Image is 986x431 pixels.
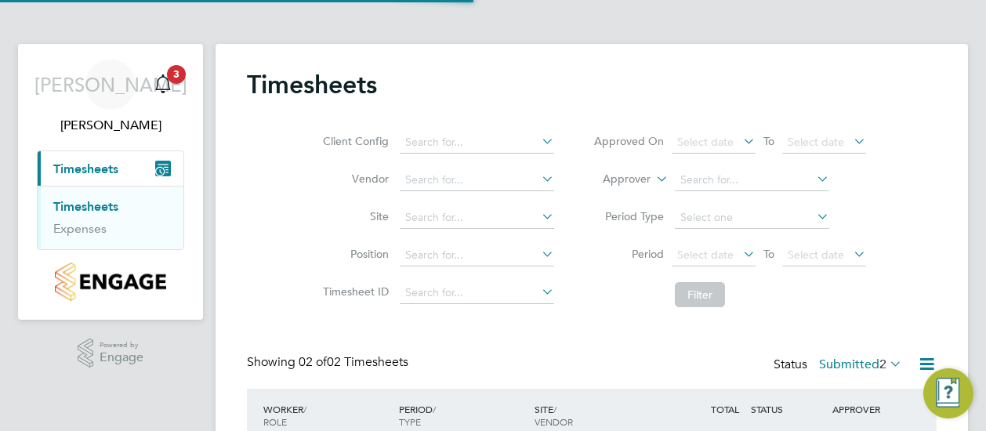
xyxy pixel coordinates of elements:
button: Engage Resource Center [923,368,973,418]
label: Vendor [318,172,389,186]
label: Approver [580,172,651,187]
img: countryside-properties-logo-retina.png [55,263,165,301]
input: Select one [675,207,829,229]
span: / [553,403,556,415]
span: [PERSON_NAME] [34,74,187,95]
span: Select date [677,248,734,262]
label: Site [318,209,389,223]
div: Status [774,354,905,376]
span: / [433,403,436,415]
label: Timesheet ID [318,284,389,299]
label: Approved On [593,134,664,148]
input: Search for... [675,169,829,191]
input: Search for... [400,207,554,229]
div: STATUS [747,395,828,423]
span: ROLE [263,415,287,428]
a: Go to home page [37,263,184,301]
span: 02 of [299,354,327,370]
div: Timesheets [38,186,183,249]
span: VENDOR [535,415,573,428]
span: To [759,244,779,264]
span: 02 Timesheets [299,354,408,370]
label: Client Config [318,134,389,148]
nav: Main navigation [18,44,203,320]
input: Search for... [400,282,554,304]
input: Search for... [400,244,554,266]
div: Showing [247,354,411,371]
span: To [759,131,779,151]
span: TOTAL [711,403,739,415]
span: / [303,403,306,415]
a: Expenses [53,221,107,236]
span: Powered by [100,339,143,352]
span: Select date [788,248,844,262]
a: Timesheets [53,199,118,214]
div: APPROVER [828,395,910,423]
span: 3 [167,65,186,84]
a: Powered byEngage [78,339,144,368]
span: Engage [100,351,143,364]
span: Timesheets [53,161,118,176]
a: 3 [147,60,179,110]
label: Period [593,247,664,261]
label: Position [318,247,389,261]
button: Timesheets [38,151,183,186]
span: John Adamson [37,116,184,135]
input: Search for... [400,169,554,191]
span: Select date [788,135,844,149]
span: 2 [879,357,886,372]
button: Filter [675,282,725,307]
label: Period Type [593,209,664,223]
span: Select date [677,135,734,149]
a: [PERSON_NAME][PERSON_NAME] [37,60,184,135]
h2: Timesheets [247,69,377,100]
label: Submitted [819,357,902,372]
span: TYPE [399,415,421,428]
input: Search for... [400,132,554,154]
